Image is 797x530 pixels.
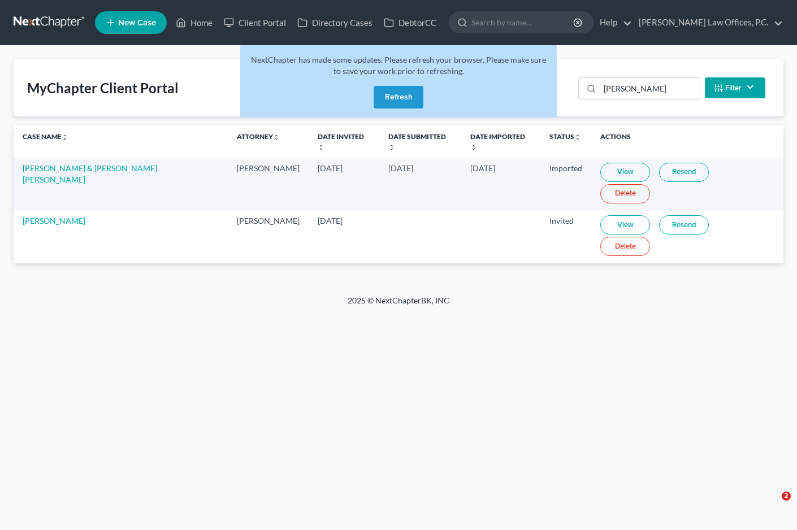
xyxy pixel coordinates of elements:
a: Home [170,12,218,33]
div: 2025 © NextChapterBK, INC [76,295,721,315]
button: Refresh [374,86,423,108]
td: [PERSON_NAME] [228,211,309,263]
th: Actions [591,125,783,158]
a: Date Importedunfold_more [470,132,525,150]
a: View [600,215,650,234]
i: unfold_more [318,144,324,151]
span: [DATE] [388,163,413,173]
a: View [600,163,650,182]
span: NextChapter has made some updates. Please refresh your browser. Please make sure to save your wor... [251,55,546,76]
td: Imported [540,158,591,210]
div: MyChapter Client Portal [27,79,179,97]
i: unfold_more [574,134,581,141]
a: Directory Cases [292,12,378,33]
a: Resend [659,215,709,234]
td: Invited [540,211,591,263]
td: [PERSON_NAME] [228,158,309,210]
span: 2 [782,492,791,501]
i: unfold_more [62,134,68,141]
a: DebtorCC [378,12,442,33]
a: Attorneyunfold_more [237,132,280,141]
span: New Case [118,19,156,27]
iframe: Intercom live chat [759,492,786,519]
span: [DATE] [318,163,343,173]
a: Resend [659,163,709,182]
a: Case Nameunfold_more [23,132,68,141]
span: [DATE] [318,216,343,225]
input: Search by name... [471,12,575,33]
a: Help [594,12,632,33]
input: Search... [600,78,700,99]
span: [DATE] [470,163,495,173]
a: Delete [600,184,650,203]
a: [PERSON_NAME] & [PERSON_NAME] [PERSON_NAME] [23,163,157,184]
a: Client Portal [218,12,292,33]
i: unfold_more [470,144,477,151]
a: Date Submittedunfold_more [388,132,446,150]
i: unfold_more [388,144,395,151]
a: Delete [600,237,650,256]
button: Filter [705,77,765,98]
i: unfold_more [273,134,280,141]
a: [PERSON_NAME] Law Offices, P.C. [633,12,783,33]
a: Statusunfold_more [549,132,581,141]
a: Date Invitedunfold_more [318,132,364,150]
a: [PERSON_NAME] [23,216,85,225]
